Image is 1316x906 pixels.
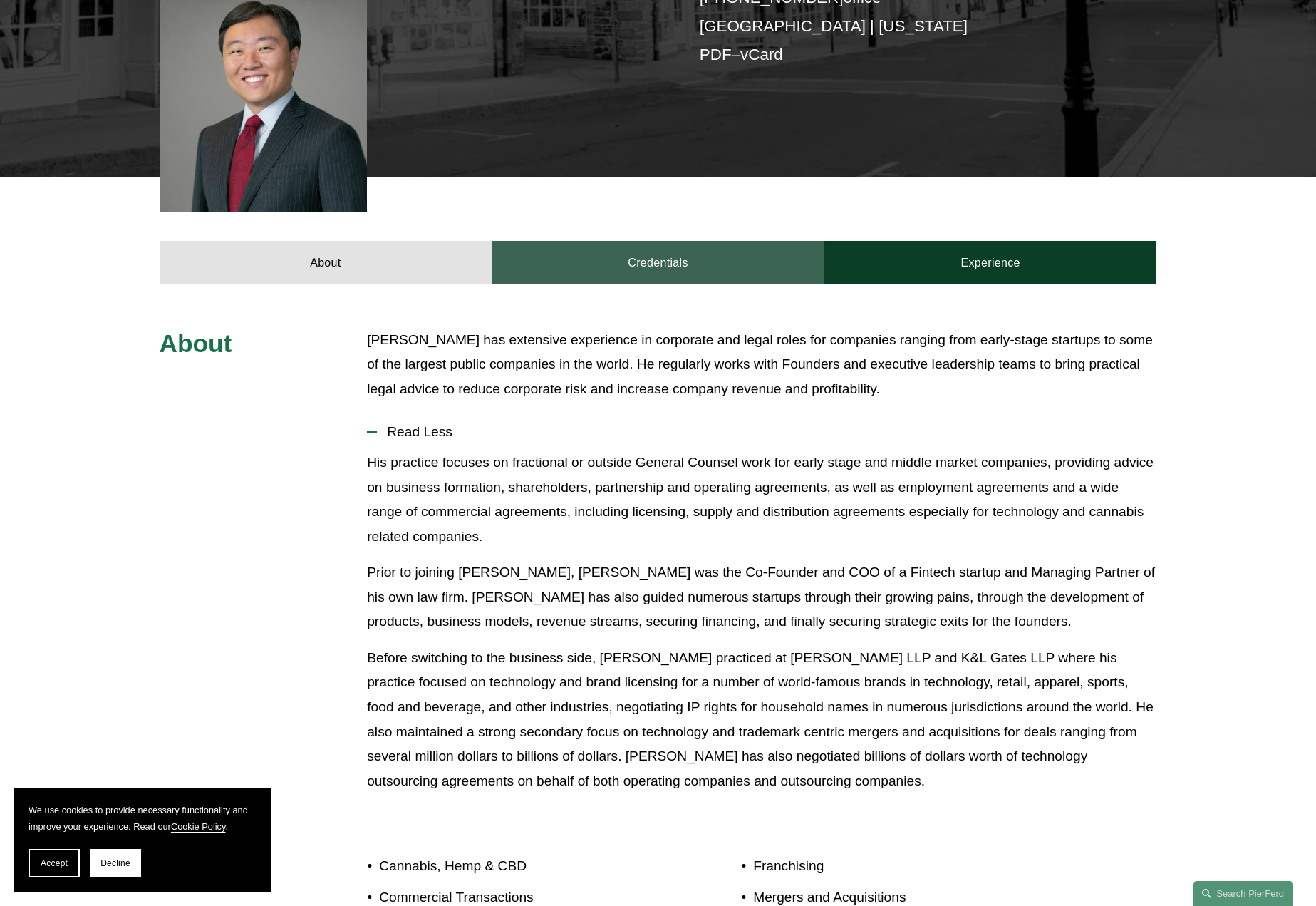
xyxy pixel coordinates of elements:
[29,849,80,877] button: Accept
[14,788,271,892] section: Cookie banner
[160,241,492,284] a: About
[379,854,658,879] p: Cannabis, Hemp & CBD
[171,821,226,832] a: Cookie Policy
[367,451,1156,804] div: Read Less
[367,560,1156,634] p: Prior to joining [PERSON_NAME], [PERSON_NAME] was the Co-Founder and COO of a Fintech startup and...
[160,329,232,357] span: About
[367,413,1156,451] button: Read Less
[367,451,1156,549] p: His practice focuses on fractional or outside General Counsel work for early stage and middle mar...
[29,802,257,835] p: We use cookies to provide necessary functionality and improve your experience. Read our .
[41,858,68,868] span: Accept
[100,858,130,868] span: Decline
[367,328,1156,402] p: [PERSON_NAME] has extensive experience in corporate and legal roles for companies ranging from ea...
[700,46,732,63] a: PDF
[492,241,824,284] a: Credentials
[753,854,1074,879] p: Franchising
[367,646,1156,793] p: Before switching to the business side, [PERSON_NAME] practiced at [PERSON_NAME] LLP and K&L Gates...
[740,46,783,63] a: vCard
[377,424,1156,440] span: Read Less
[824,241,1157,284] a: Experience
[90,849,141,877] button: Decline
[1193,881,1293,906] a: Search this site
